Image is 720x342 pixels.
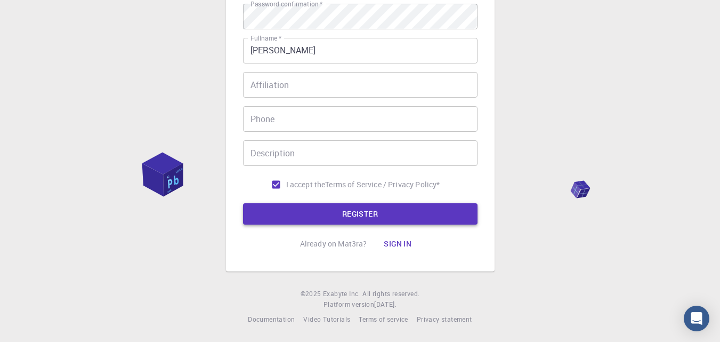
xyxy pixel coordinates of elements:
span: Exabyte Inc. [323,289,360,298]
span: Video Tutorials [303,315,350,323]
a: Privacy statement [417,314,472,325]
span: © 2025 [301,289,323,299]
span: Privacy statement [417,315,472,323]
button: REGISTER [243,203,478,225]
span: All rights reserved. [362,289,419,299]
p: Already on Mat3ra? [300,238,367,249]
span: [DATE] . [374,300,397,308]
span: Platform version [323,299,374,310]
a: Terms of service [359,314,408,325]
button: Sign in [375,233,420,254]
span: Documentation [248,315,295,323]
a: Video Tutorials [303,314,350,325]
div: Open Intercom Messenger [684,306,709,331]
a: Documentation [248,314,295,325]
p: Terms of Service / Privacy Policy * [325,179,440,190]
span: Terms of service [359,315,408,323]
label: Fullname [250,34,281,43]
a: Exabyte Inc. [323,289,360,299]
a: [DATE]. [374,299,397,310]
span: I accept the [286,179,326,190]
a: Terms of Service / Privacy Policy* [325,179,440,190]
